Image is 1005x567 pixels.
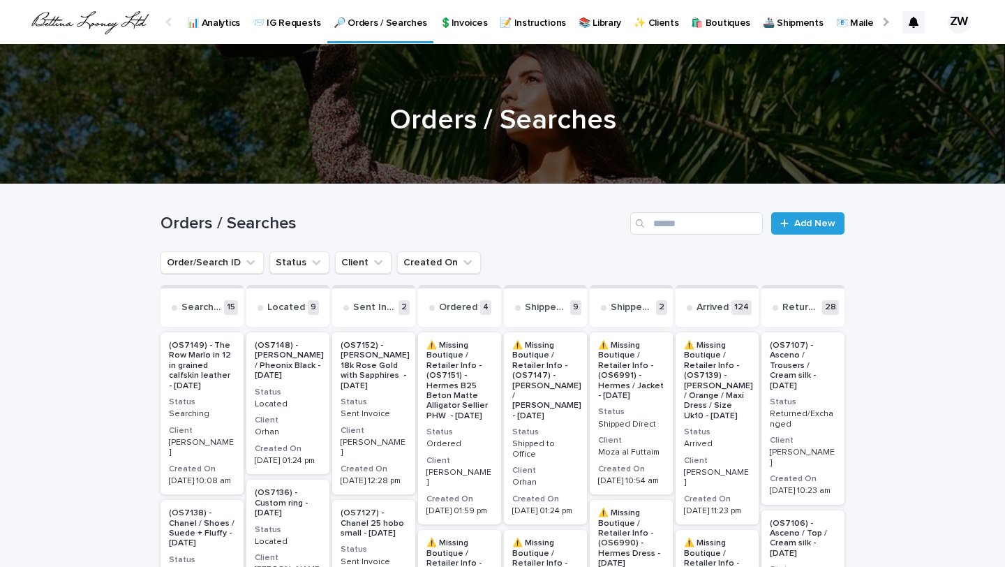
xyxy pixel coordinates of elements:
[512,341,581,421] p: ⚠️ Missing Boutique / Retailer Info - (OS7147) - [PERSON_NAME] / [PERSON_NAME] - [DATE]
[656,300,667,315] p: 2
[341,476,407,486] p: [DATE] 12:28 pm
[353,302,396,314] p: Sent Invoice
[255,552,321,564] h3: Client
[255,456,321,466] p: [DATE] 01:24 pm
[246,332,329,474] a: (OS7148) - [PERSON_NAME] / Pheonix Black - [DATE]StatusLocatedClientOrhanCreated On[DATE] 01:24 pm
[770,397,836,408] h3: Status
[684,455,750,466] h3: Client
[426,468,493,488] p: [PERSON_NAME]
[676,332,759,524] a: ⚠️ Missing Boutique / Retailer Info - (OS7139) - [PERSON_NAME] / Orange / Maxi Dress / Size Uk10 ...
[426,341,493,421] p: ⚠️ Missing Boutique / Retailer Info - (OS7151) - Hermes B25 Beton Matte Alligator Sellier PHW - [...
[525,302,567,314] p: Shipped to Office
[684,341,753,421] p: ⚠️ Missing Boutique / Retailer Info - (OS7139) - [PERSON_NAME] / Orange / Maxi Dress / Size Uk10 ...
[332,332,415,494] a: (OS7152) - [PERSON_NAME] 18k Rose Gold with Sapphires - [DATE]StatusSent InvoiceClient[PERSON_NAM...
[255,524,321,536] h3: Status
[684,439,750,449] p: Arrived
[341,544,407,555] h3: Status
[426,455,493,466] h3: Client
[169,438,235,458] p: [PERSON_NAME]
[684,506,750,516] p: [DATE] 11:23 pm
[770,519,836,559] p: (OS7106) - Asceno / Top / Cream silk - [DATE]
[255,537,321,547] p: Located
[782,302,819,314] p: Returned/Exchanged
[598,448,664,457] p: Moza al Futtaim
[341,438,407,458] p: [PERSON_NAME]
[512,465,579,476] h3: Client
[161,251,264,274] button: Order/Search ID
[512,478,579,487] p: Orhan
[335,251,392,274] button: Client
[598,464,664,475] h3: Created On
[770,473,836,485] h3: Created On
[224,300,238,315] p: 15
[512,439,579,459] p: Shipped to Office
[426,427,493,438] h3: Status
[255,387,321,398] h3: Status
[169,508,235,549] p: (OS7138) - Chanel / Shoes / Suede + Fluffy - [DATE]
[630,212,763,235] input: Search
[598,435,664,446] h3: Client
[399,300,410,315] p: 2
[570,300,581,315] p: 9
[794,219,835,228] span: Add New
[255,341,324,381] p: (OS7148) - [PERSON_NAME] / Pheonix Black - [DATE]
[341,409,407,419] p: Sent Invoice
[169,397,235,408] h3: Status
[169,341,235,391] p: (OS7149) - The Row Marlo in 12 in grained calfskin leather - [DATE]
[504,332,587,524] a: ⚠️ Missing Boutique / Retailer Info - (OS7147) - [PERSON_NAME] / [PERSON_NAME] - [DATE]StatusShip...
[181,302,221,314] p: Searching
[684,468,750,488] p: [PERSON_NAME]
[418,332,501,524] a: ⚠️ Missing Boutique / Retailer Info - (OS7151) - Hermes B25 Beton Matte Alligator Sellier PHW - [...
[590,332,673,494] a: ⚠️ Missing Boutique / Retailer Info - (OS6991) - Hermes / Jacket - [DATE]StatusShipped DirectClie...
[426,494,493,505] h3: Created On
[397,251,481,274] button: Created On
[255,399,321,409] p: Located
[822,300,839,315] p: 28
[480,300,491,315] p: 4
[161,332,244,494] div: (OS7149) - The Row Marlo in 12 in grained calfskin leather - [DATE]StatusSearchingClient[PERSON_N...
[611,302,653,314] p: Shipped Direct
[684,494,750,505] h3: Created On
[771,212,844,235] a: Add New
[512,506,579,516] p: [DATE] 01:24 pm
[169,425,235,436] h3: Client
[512,494,579,505] h3: Created On
[761,332,844,505] a: (OS7107) - Asceno / Trousers / Cream silk - [DATE]StatusReturned/ExchangedClient[PERSON_NAME]Crea...
[598,476,664,486] p: [DATE] 10:54 am
[341,425,407,436] h3: Client
[169,464,235,475] h3: Created On
[598,406,664,418] h3: Status
[269,251,329,274] button: Status
[28,8,151,36] img: QrlGXtfQB20I3e430a3E
[948,11,970,34] div: ZW
[341,397,407,408] h3: Status
[255,488,321,518] p: (OS7136) - Custom ring - [DATE]
[267,302,305,314] p: Located
[341,508,407,538] p: (OS7127) - Chanel 25 hobo small - [DATE]
[770,341,836,391] p: (OS7107) - Asceno / Trousers / Cream silk - [DATE]
[169,554,235,566] h3: Status
[512,427,579,438] h3: Status
[169,476,235,486] p: [DATE] 10:08 am
[684,427,750,438] h3: Status
[426,506,493,516] p: [DATE] 01:59 pm
[341,557,407,567] p: Sent Invoice
[770,486,836,496] p: [DATE] 10:23 am
[169,409,235,419] p: Searching
[308,300,319,315] p: 9
[161,103,844,137] h1: Orders / Searches
[770,448,836,468] p: [PERSON_NAME]
[341,341,410,391] p: (OS7152) - [PERSON_NAME] 18k Rose Gold with Sapphires - [DATE]
[255,415,321,426] h3: Client
[770,409,836,429] p: Returned/Exchanged
[426,439,493,449] p: Ordered
[439,302,477,314] p: Ordered
[341,464,407,475] h3: Created On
